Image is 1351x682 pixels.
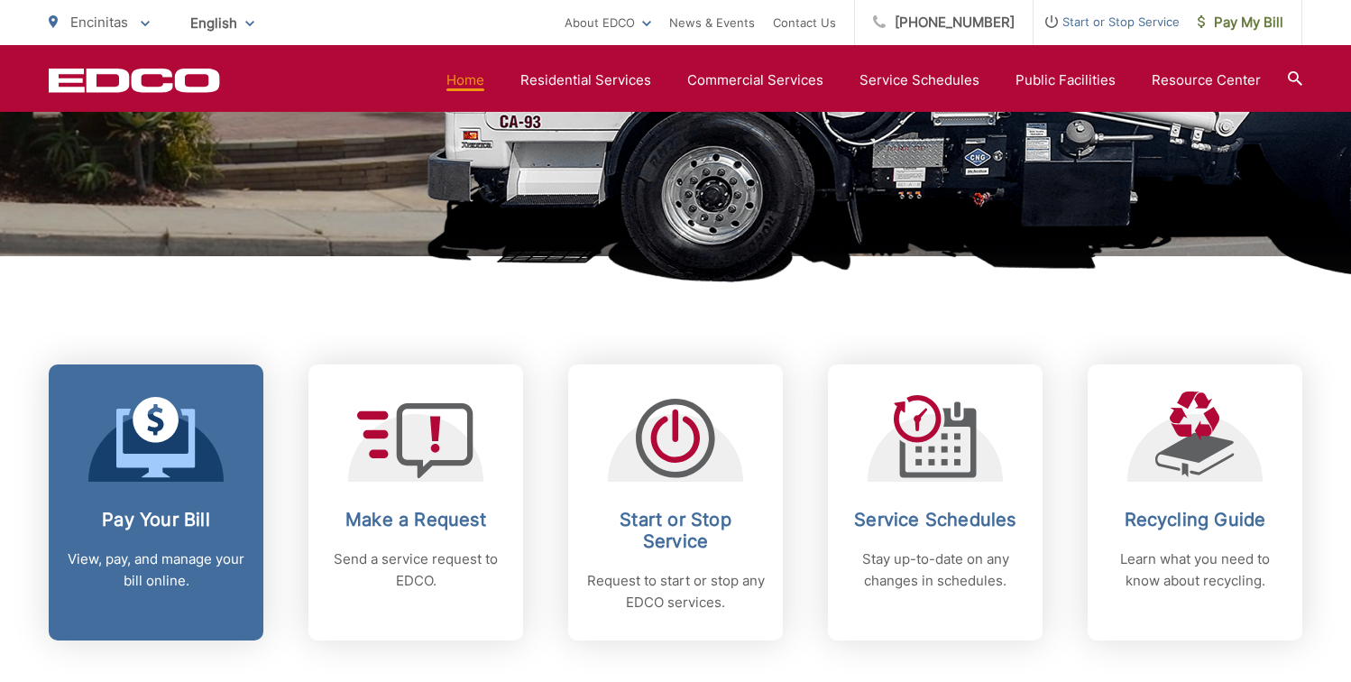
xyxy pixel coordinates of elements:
a: Make a Request Send a service request to EDCO. [308,364,523,641]
p: Send a service request to EDCO. [326,548,505,592]
a: Commercial Services [687,69,823,91]
a: News & Events [669,12,755,33]
a: Residential Services [520,69,651,91]
h2: Pay Your Bill [67,509,245,530]
span: Pay My Bill [1198,12,1283,33]
p: Stay up-to-date on any changes in schedules. [846,548,1025,592]
a: Service Schedules Stay up-to-date on any changes in schedules. [828,364,1043,641]
p: View, pay, and manage your bill online. [67,548,245,592]
p: Request to start or stop any EDCO services. [586,570,765,613]
a: EDCD logo. Return to the homepage. [49,68,220,93]
span: Encinitas [70,14,128,31]
a: Resource Center [1152,69,1261,91]
a: Service Schedules [859,69,979,91]
h2: Service Schedules [846,509,1025,530]
a: Home [446,69,484,91]
a: Public Facilities [1016,69,1116,91]
a: Contact Us [773,12,836,33]
span: English [177,7,268,39]
h2: Make a Request [326,509,505,530]
h2: Start or Stop Service [586,509,765,552]
a: Pay Your Bill View, pay, and manage your bill online. [49,364,263,641]
a: About EDCO [565,12,651,33]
